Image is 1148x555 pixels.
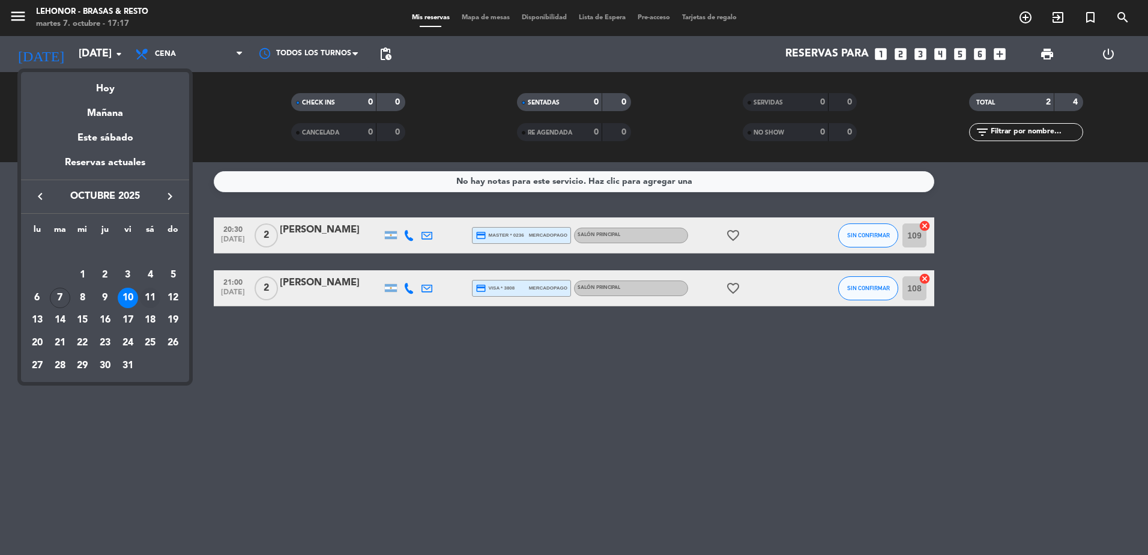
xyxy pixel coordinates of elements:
div: 10 [118,288,138,308]
td: 20 de octubre de 2025 [26,332,49,354]
td: 18 de octubre de 2025 [139,309,162,332]
div: 25 [140,333,160,353]
div: 30 [95,356,115,376]
div: Reservas actuales [21,155,189,180]
button: keyboard_arrow_right [159,189,181,204]
div: 28 [50,356,70,376]
td: 21 de octubre de 2025 [49,332,71,354]
td: 31 de octubre de 2025 [116,354,139,377]
div: 27 [27,356,47,376]
td: 2 de octubre de 2025 [94,264,116,287]
div: 4 [140,265,160,285]
div: 29 [72,356,92,376]
div: 23 [95,333,115,353]
td: 6 de octubre de 2025 [26,287,49,309]
td: 14 de octubre de 2025 [49,309,71,332]
button: keyboard_arrow_left [29,189,51,204]
td: 12 de octubre de 2025 [162,287,184,309]
td: 4 de octubre de 2025 [139,264,162,287]
td: 30 de octubre de 2025 [94,354,116,377]
td: 23 de octubre de 2025 [94,332,116,354]
div: 16 [95,310,115,330]
td: 7 de octubre de 2025 [49,287,71,309]
th: lunes [26,223,49,241]
td: 17 de octubre de 2025 [116,309,139,332]
div: 5 [163,265,183,285]
td: 13 de octubre de 2025 [26,309,49,332]
td: 8 de octubre de 2025 [71,287,94,309]
td: 10 de octubre de 2025 [116,287,139,309]
td: 1 de octubre de 2025 [71,264,94,287]
div: 31 [118,356,138,376]
td: OCT. [26,241,184,264]
td: 25 de octubre de 2025 [139,332,162,354]
div: 3 [118,265,138,285]
i: keyboard_arrow_left [33,189,47,204]
td: 27 de octubre de 2025 [26,354,49,377]
td: 16 de octubre de 2025 [94,309,116,332]
div: 1 [72,265,92,285]
i: keyboard_arrow_right [163,189,177,204]
div: 22 [72,333,92,353]
th: sábado [139,223,162,241]
td: 15 de octubre de 2025 [71,309,94,332]
th: martes [49,223,71,241]
td: 3 de octubre de 2025 [116,264,139,287]
div: 18 [140,310,160,330]
div: 15 [72,310,92,330]
div: 11 [140,288,160,308]
div: 24 [118,333,138,353]
td: 11 de octubre de 2025 [139,287,162,309]
td: 29 de octubre de 2025 [71,354,94,377]
div: 21 [50,333,70,353]
div: 14 [50,310,70,330]
div: Mañana [21,97,189,121]
div: 7 [50,288,70,308]
div: 8 [72,288,92,308]
div: 20 [27,333,47,353]
td: 26 de octubre de 2025 [162,332,184,354]
div: 17 [118,310,138,330]
div: 9 [95,288,115,308]
div: 2 [95,265,115,285]
td: 24 de octubre de 2025 [116,332,139,354]
div: 13 [27,310,47,330]
div: Este sábado [21,121,189,155]
td: 9 de octubre de 2025 [94,287,116,309]
td: 28 de octubre de 2025 [49,354,71,377]
th: viernes [116,223,139,241]
th: domingo [162,223,184,241]
td: 19 de octubre de 2025 [162,309,184,332]
td: 5 de octubre de 2025 [162,264,184,287]
div: 6 [27,288,47,308]
div: Hoy [21,72,189,97]
th: miércoles [71,223,94,241]
div: 19 [163,310,183,330]
span: octubre 2025 [51,189,159,204]
td: 22 de octubre de 2025 [71,332,94,354]
div: 26 [163,333,183,353]
th: jueves [94,223,116,241]
div: 12 [163,288,183,308]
